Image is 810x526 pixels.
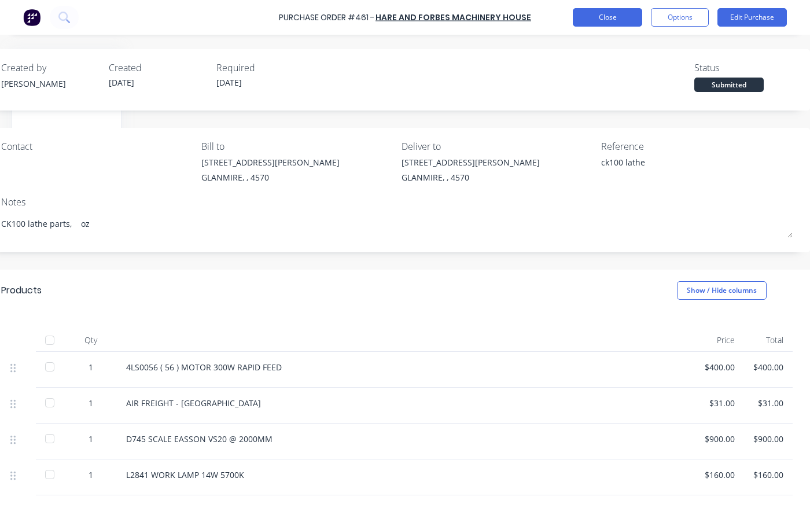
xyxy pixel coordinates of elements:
div: $160.00 [705,469,735,481]
div: GLANMIRE, , 4570 [201,171,340,183]
div: Qty [65,329,117,352]
button: Checklists 0/0 [12,119,121,148]
div: Deliver to [402,139,593,153]
a: Hare and Forbes Machinery House [375,12,531,23]
button: Options [651,8,709,27]
div: L2841 WORK LAMP 14W 5700K [126,469,686,481]
div: $160.00 [753,469,783,481]
div: $900.00 [705,433,735,445]
div: GLANMIRE, , 4570 [402,171,540,183]
button: Edit Purchase [717,8,787,27]
div: $31.00 [705,397,735,409]
div: Notes [1,195,793,209]
div: 4LS0056 ( 56 ) MOTOR 300W RAPID FEED [126,361,686,373]
button: Show / Hide columns [677,281,767,300]
div: Total [744,329,793,352]
div: $400.00 [753,361,783,373]
div: 1 [74,361,108,373]
div: Created by [1,61,100,75]
div: $31.00 [753,397,783,409]
div: Purchase Order #461 - [279,12,374,24]
div: Required [216,61,315,75]
div: Submitted [694,78,764,92]
img: Factory [23,9,41,26]
div: AIR FREIGHT - [GEOGRAPHIC_DATA] [126,397,686,409]
div: Contact [1,139,193,153]
div: Bill to [201,139,393,153]
textarea: ck100 lathe [601,156,746,182]
textarea: CK100 lathe parts, oz [1,212,793,238]
div: $900.00 [753,433,783,445]
div: [STREET_ADDRESS][PERSON_NAME] [402,156,540,168]
div: Products [1,284,42,297]
div: D745 SCALE EASSON VS20 @ 2000MM [126,433,686,445]
div: [PERSON_NAME] [1,78,100,90]
div: Created [109,61,207,75]
div: 1 [74,433,108,445]
div: 1 [74,469,108,481]
div: 1 [74,397,108,409]
div: $400.00 [705,361,735,373]
div: Status [694,61,793,75]
button: Close [573,8,642,27]
div: Reference [601,139,793,153]
div: Price [695,329,744,352]
div: [STREET_ADDRESS][PERSON_NAME] [201,156,340,168]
